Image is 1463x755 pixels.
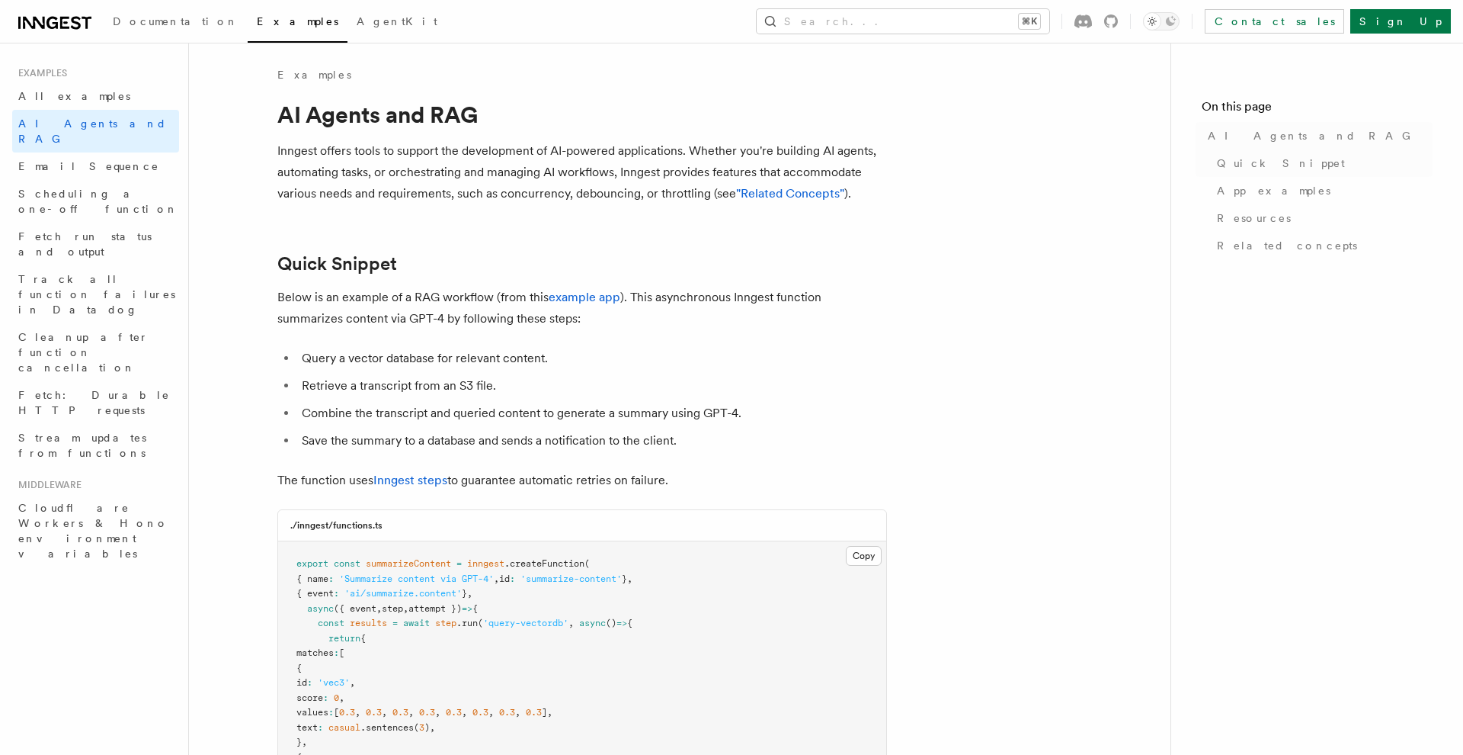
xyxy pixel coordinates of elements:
[328,573,334,584] span: :
[12,153,179,180] a: Email Sequence
[334,647,339,658] span: :
[504,558,584,569] span: .createFunction
[12,494,179,567] a: Cloudflare Workers & Hono environment variables
[296,647,334,658] span: matches
[334,707,339,718] span: [
[360,722,414,733] span: .sentences
[408,603,462,614] span: attempt })
[408,707,414,718] span: ,
[257,15,338,27] span: Examples
[12,67,67,79] span: Examples
[1217,156,1345,171] span: Quick Snippet
[334,692,339,703] span: 0
[382,603,403,614] span: step
[339,692,344,703] span: ,
[1202,98,1433,122] h4: On this page
[350,618,387,628] span: results
[12,223,179,265] a: Fetch run status and output
[568,618,574,628] span: ,
[510,573,515,584] span: :
[462,588,467,599] span: }
[296,588,334,599] span: { event
[297,430,887,451] li: Save the summary to a database and sends a notification to the client.
[488,707,494,718] span: ,
[104,5,248,41] a: Documentation
[296,663,302,673] span: {
[18,90,130,102] span: All examples
[277,253,397,275] a: Quick Snippet
[1217,183,1330,198] span: App examples
[627,618,632,628] span: {
[424,722,430,733] span: )
[515,707,520,718] span: ,
[12,265,179,323] a: Track all function failures in Datadog
[12,82,179,110] a: All examples
[1143,12,1180,31] button: Toggle dark mode
[296,737,302,747] span: }
[18,273,175,316] span: Track all function failures in Datadog
[357,15,437,27] span: AgentKit
[1217,238,1357,253] span: Related concepts
[277,101,887,128] h1: AI Agents and RAG
[467,558,504,569] span: inngest
[297,403,887,424] li: Combine the transcript and queried content to generate a summary using GPT-4.
[18,117,167,145] span: AI Agents and RAG
[12,323,179,381] a: Cleanup after function cancellation
[318,677,350,688] span: 'vec3'
[323,692,328,703] span: :
[296,677,307,688] span: id
[1211,177,1433,204] a: App examples
[277,470,887,491] p: The function uses to guarantee automatic retries on failure.
[462,707,467,718] span: ,
[355,707,360,718] span: ,
[1350,9,1451,34] a: Sign Up
[328,633,360,644] span: return
[296,692,323,703] span: score
[328,722,360,733] span: casual
[1217,210,1291,226] span: Resources
[12,479,82,491] span: Middleware
[467,588,472,599] span: ,
[547,707,552,718] span: ,
[499,707,515,718] span: 0.3
[373,473,447,487] a: Inngest steps
[18,432,146,459] span: Stream updates from functions
[846,546,882,566] button: Copy
[18,188,178,215] span: Scheduling a one-off function
[736,186,844,201] a: "Related Concepts"
[297,375,887,397] li: Retrieve a transcript from an S3 file.
[296,707,328,718] span: values
[376,603,382,614] span: ,
[419,707,435,718] span: 0.3
[334,603,376,614] span: ({ event
[584,558,590,569] span: (
[350,677,355,688] span: ,
[307,677,312,688] span: :
[307,603,334,614] span: async
[616,618,627,628] span: =>
[526,707,542,718] span: 0.3
[18,230,152,258] span: Fetch run status and output
[113,15,238,27] span: Documentation
[12,110,179,153] a: AI Agents and RAG
[478,618,483,628] span: (
[403,618,430,628] span: await
[757,9,1049,34] button: Search...⌘K
[277,67,351,82] a: Examples
[1208,128,1419,143] span: AI Agents and RAG
[318,722,323,733] span: :
[12,180,179,223] a: Scheduling a one-off function
[360,633,366,644] span: {
[456,558,462,569] span: =
[12,424,179,467] a: Stream updates from functions
[248,5,347,43] a: Examples
[435,707,440,718] span: ,
[339,647,344,658] span: [
[1211,232,1433,259] a: Related concepts
[472,603,478,614] span: {
[435,618,456,628] span: step
[366,707,382,718] span: 0.3
[414,722,419,733] span: (
[520,573,622,584] span: 'summarize-content'
[296,573,328,584] span: { name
